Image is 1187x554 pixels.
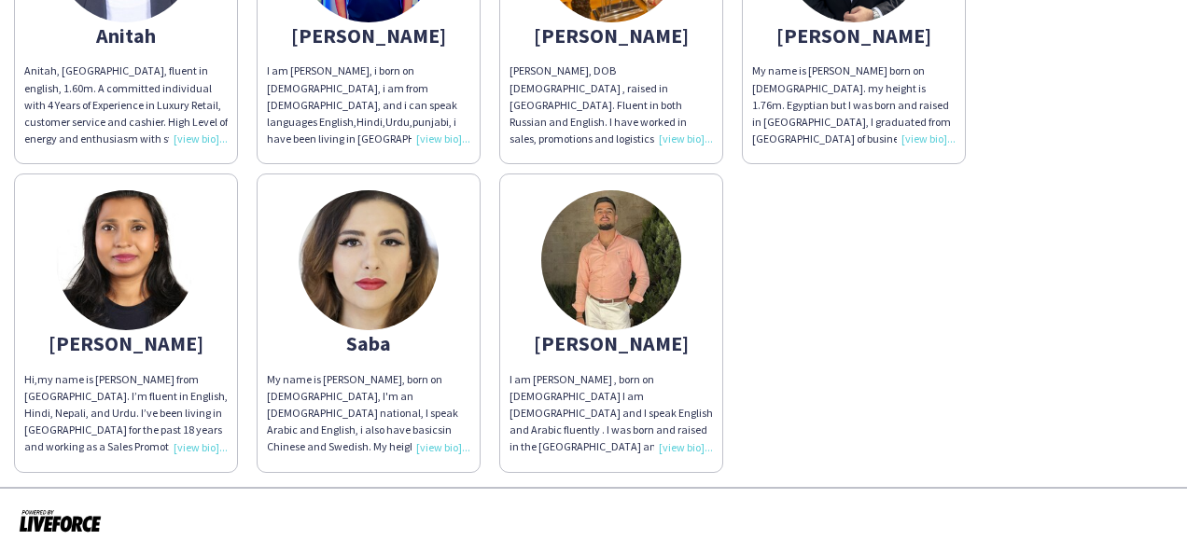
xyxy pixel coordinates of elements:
[510,371,713,456] div: I am [PERSON_NAME] , born on [DEMOGRAPHIC_DATA] I am [DEMOGRAPHIC_DATA] and I speak English and A...
[24,27,228,44] div: Anitah
[267,371,470,456] div: My name is [PERSON_NAME], born on [DEMOGRAPHIC_DATA], I'm an [DEMOGRAPHIC_DATA] national, I speak...
[752,62,956,147] div: My name is [PERSON_NAME] born on [DEMOGRAPHIC_DATA]. my height is 1.76m. Egyptian but I was born ...
[24,62,228,147] div: Anitah, [GEOGRAPHIC_DATA], fluent in english, 1.60m. A committed individual with 4 Years of Exper...
[541,190,681,330] img: thumb-64637e2ec6bf1.jpeg
[752,27,956,44] div: [PERSON_NAME]
[510,27,713,44] div: [PERSON_NAME]
[24,371,228,456] div: Hi,my name is [PERSON_NAME] from [GEOGRAPHIC_DATA]. I’m fluent in English, Hindi, Nepali, and Urd...
[24,335,228,352] div: [PERSON_NAME]
[510,335,713,352] div: [PERSON_NAME]
[299,190,439,330] img: thumb-65a16e383d171.jpeg
[56,190,196,330] img: thumb-6682d4f726580.jpg
[19,507,102,533] img: Powered by Liveforce
[267,335,470,352] div: Saba
[510,62,713,147] div: [PERSON_NAME], DOB [DEMOGRAPHIC_DATA] , raised in [GEOGRAPHIC_DATA]. Fluent in both Russian and E...
[267,62,470,147] div: I am [PERSON_NAME], i born on [DEMOGRAPHIC_DATA], i am from [DEMOGRAPHIC_DATA], and i can speak l...
[267,27,470,44] div: [PERSON_NAME]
